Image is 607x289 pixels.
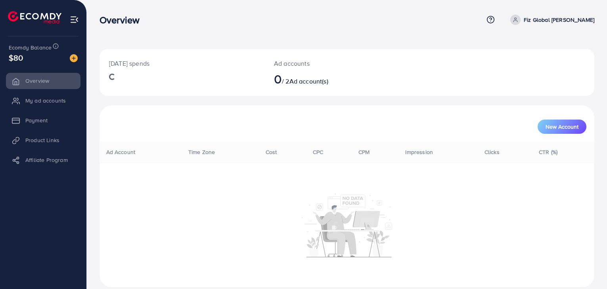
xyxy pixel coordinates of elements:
img: image [70,54,78,62]
p: [DATE] spends [109,59,255,68]
p: Ad accounts [274,59,379,68]
span: 0 [274,70,282,88]
a: Fiz Global [PERSON_NAME] [507,15,594,25]
span: Ecomdy Balance [9,44,52,51]
button: New Account [538,120,586,134]
h3: Overview [100,14,146,26]
img: menu [70,15,79,24]
span: New Account [546,124,578,129]
p: Fiz Global [PERSON_NAME] [524,15,594,25]
span: Ad account(s) [289,77,328,86]
span: $80 [9,52,23,63]
h2: / 2 [274,71,379,86]
img: logo [8,11,61,23]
